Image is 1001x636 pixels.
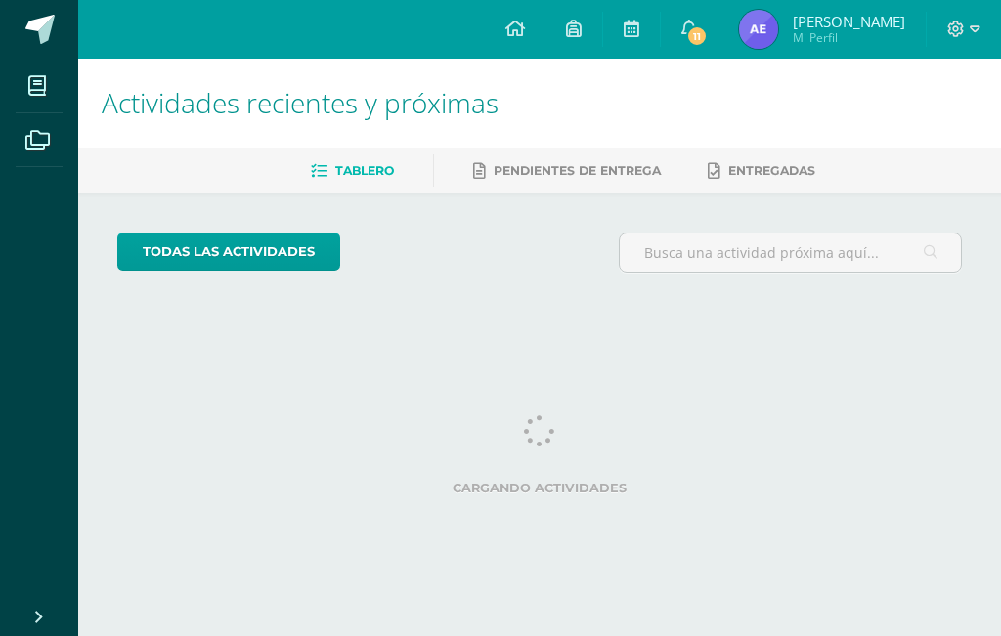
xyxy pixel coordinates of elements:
[117,233,340,271] a: todas las Actividades
[473,155,661,187] a: Pendientes de entrega
[494,163,661,178] span: Pendientes de entrega
[739,10,778,49] img: 4167c3d97997a8d3dfa036bebf4838c4.png
[335,163,394,178] span: Tablero
[102,84,499,121] span: Actividades recientes y próximas
[708,155,815,187] a: Entregadas
[311,155,394,187] a: Tablero
[117,481,962,495] label: Cargando actividades
[620,233,961,272] input: Busca una actividad próxima aquí...
[686,25,708,47] span: 11
[728,163,815,178] span: Entregadas
[793,12,905,31] span: [PERSON_NAME]
[793,29,905,46] span: Mi Perfil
